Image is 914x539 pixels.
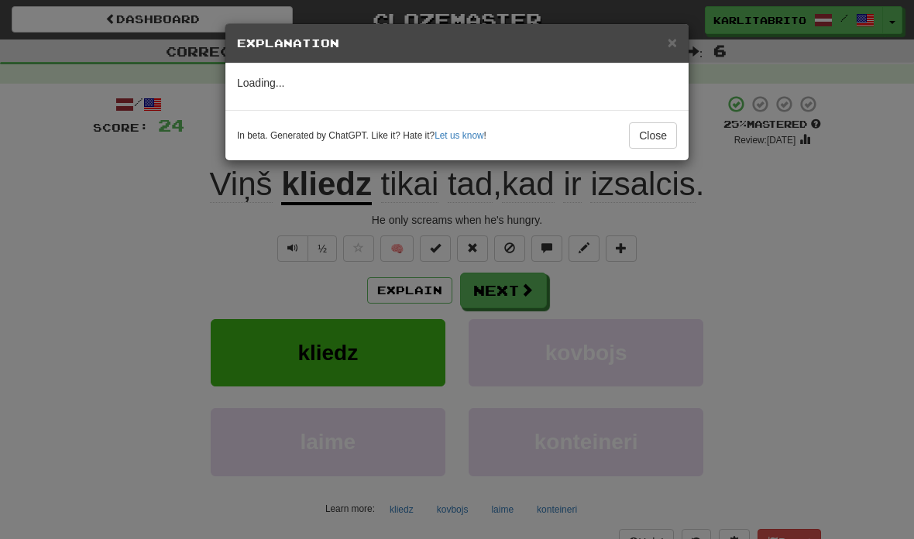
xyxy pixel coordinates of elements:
[668,34,677,50] button: Close
[237,36,677,51] h5: Explanation
[237,75,677,91] p: Loading...
[629,122,677,149] button: Close
[668,33,677,51] span: ×
[237,129,486,142] small: In beta. Generated by ChatGPT. Like it? Hate it? !
[435,130,483,141] a: Let us know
